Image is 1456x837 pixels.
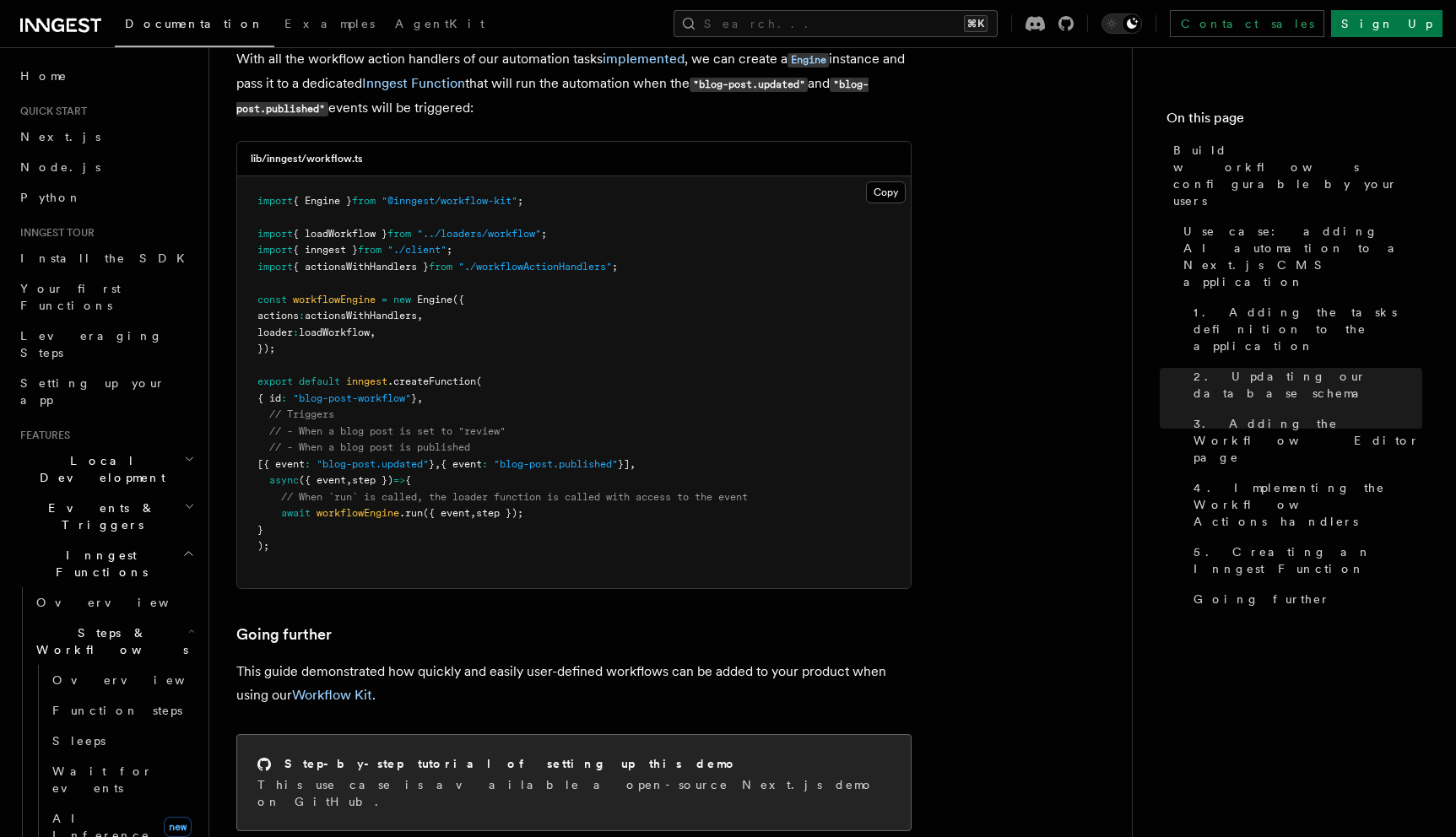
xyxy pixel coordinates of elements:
[399,507,423,519] span: .run
[305,458,311,470] span: :
[281,491,748,503] span: // When `run` is called, the loader function is called with access to the event
[417,228,541,240] span: "../loaders/workflow"
[293,244,358,256] span: { inngest }
[299,310,305,321] span: :
[305,310,417,321] span: actionsWithHandlers
[257,540,269,552] span: );
[125,17,264,30] span: Documentation
[452,294,464,305] span: ({
[20,67,68,84] span: Home
[30,587,198,618] a: Overview
[1193,543,1422,577] span: 5. Creating an Inngest Function
[299,375,340,387] span: default
[382,294,387,305] span: =
[317,458,429,470] span: "blog-post.updated"
[293,228,387,240] span: { loadWorkflow }
[14,493,198,540] button: Events & Triggers
[494,458,618,470] span: "blog-post.published"
[236,623,332,646] a: Going further
[14,121,198,152] a: Next.js
[251,152,363,165] h3: lib/inngest/workflow.ts
[1170,10,1324,37] a: Contact sales
[1187,472,1422,537] a: 4. Implementing the Workflow Actions handlers
[14,540,198,587] button: Inngest Functions
[1187,537,1422,584] a: 5. Creating an Inngest Function
[1101,13,1142,34] button: Toggle dark mode
[788,51,829,67] a: Engine
[411,392,417,404] span: }
[20,191,82,204] span: Python
[293,327,299,338] span: :
[1193,591,1330,607] span: Going further
[1187,297,1422,361] a: 1. Adding the tasks definition to the application
[441,458,482,470] span: { event
[14,105,87,118] span: Quick start
[36,596,210,609] span: Overview
[1331,10,1442,37] a: Sign Up
[292,687,372,703] a: Workflow Kit
[14,243,198,273] a: Install the SDK
[1166,135,1422,216] a: Build workflows configurable by your users
[52,734,106,748] span: Sleeps
[14,547,182,580] span: Inngest Functions
[612,261,618,273] span: ;
[1193,368,1422,402] span: 2. Updating our database schema
[14,368,198,415] a: Setting up your app
[866,181,906,203] button: Copy
[393,294,411,305] span: new
[269,474,299,486] span: async
[1193,479,1422,530] span: 4. Implementing the Workflow Actions handlers
[269,425,506,437] span: // - When a blog post is set to "review"
[362,75,465,91] a: Inngest Function
[52,704,182,717] span: Function steps
[346,474,352,486] span: ,
[541,228,547,240] span: ;
[236,660,912,707] p: This guide demonstrated how quickly and easily user-defined workflows can be added to your produc...
[293,392,411,404] span: "blog-post-workflow"
[14,445,198,493] button: Local Development
[417,392,423,404] span: ,
[1193,304,1422,354] span: 1. Adding the tasks definition to the application
[115,5,274,47] a: Documentation
[387,228,411,240] span: from
[14,226,95,240] span: Inngest tour
[257,310,299,321] span: actions
[405,474,411,486] span: {
[470,507,476,519] span: ,
[690,78,808,92] code: "blog-post.updated"
[236,78,869,116] code: "blog-post.published"
[429,261,452,273] span: from
[1166,108,1422,135] h4: On this page
[236,734,912,831] a: Step-by-step tutorial of setting up this demoThis use case is available a open-source Next.js dem...
[964,15,988,32] kbd: ⌘K
[14,152,198,182] a: Node.js
[630,458,636,470] span: ,
[20,282,121,312] span: Your first Functions
[1173,142,1422,209] span: Build workflows configurable by your users
[257,228,293,240] span: import
[299,327,370,338] span: loadWorkflow
[257,392,281,404] span: { id
[788,53,829,67] code: Engine
[269,441,470,453] span: // - When a blog post is published
[46,756,198,803] a: Wait for events
[417,294,452,305] span: Engine
[1187,584,1422,614] a: Going further
[476,375,482,387] span: (
[20,376,165,407] span: Setting up your app
[281,507,311,519] span: await
[257,261,293,273] span: import
[603,51,685,67] a: implemented
[382,195,517,207] span: "@inngest/workflow-kit"
[476,507,523,519] span: step });
[674,10,998,37] button: Search...⌘K
[20,130,100,143] span: Next.js
[14,182,198,213] a: Python
[30,618,198,665] button: Steps & Workflows
[284,17,375,30] span: Examples
[257,776,890,810] p: This use case is available a open-source Next.js demo on GitHub.
[423,507,470,519] span: ({ event
[257,343,275,354] span: });
[370,327,376,338] span: ,
[20,160,100,174] span: Node.js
